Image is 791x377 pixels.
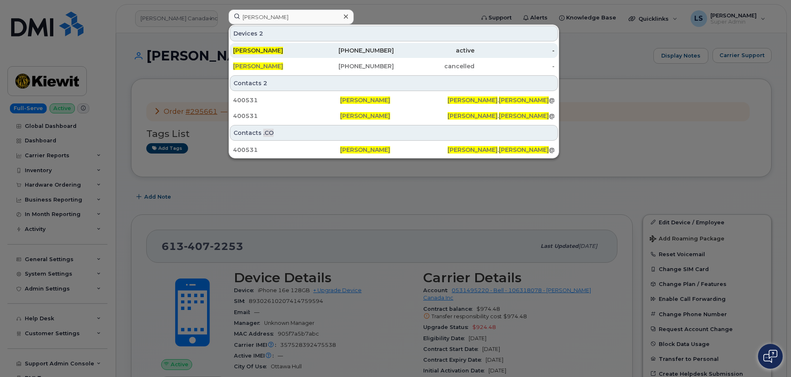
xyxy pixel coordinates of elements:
[474,46,555,55] div: -
[448,112,498,120] span: [PERSON_NAME]
[448,146,555,154] div: . @[PERSON_NAME][DOMAIN_NAME]
[763,350,777,363] img: Open chat
[394,46,474,55] div: active
[448,96,555,104] div: . @[PERSON_NAME][DOMAIN_NAME]
[394,62,474,70] div: cancelled
[233,96,340,104] div: 400531
[230,108,558,123] a: 400531[PERSON_NAME][PERSON_NAME].[PERSON_NAME]@[PERSON_NAME][DOMAIN_NAME]
[499,112,549,120] span: [PERSON_NAME]
[314,62,394,70] div: [PHONE_NUMBER]
[233,146,340,154] div: 400531
[448,112,555,120] div: . @[PERSON_NAME][DOMAIN_NAME]
[314,46,394,55] div: [PHONE_NUMBER]
[230,59,558,74] a: [PERSON_NAME][PHONE_NUMBER]cancelled-
[340,112,390,120] span: [PERSON_NAME]
[230,125,558,141] div: Contacts
[233,62,283,70] span: [PERSON_NAME]
[474,62,555,70] div: -
[448,96,498,104] span: [PERSON_NAME]
[499,96,549,104] span: [PERSON_NAME]
[499,146,549,154] span: [PERSON_NAME]
[259,29,263,38] span: 2
[230,75,558,91] div: Contacts
[230,43,558,58] a: [PERSON_NAME][PHONE_NUMBER]active-
[230,142,558,157] a: 400531[PERSON_NAME][PERSON_NAME].[PERSON_NAME]@[PERSON_NAME][DOMAIN_NAME]
[263,129,274,137] span: .CO
[448,146,498,154] span: [PERSON_NAME]
[263,79,267,87] span: 2
[340,96,390,104] span: [PERSON_NAME]
[233,47,283,54] span: [PERSON_NAME]
[230,26,558,41] div: Devices
[233,112,340,120] div: 400531
[230,93,558,108] a: 400531[PERSON_NAME][PERSON_NAME].[PERSON_NAME]@[PERSON_NAME][DOMAIN_NAME]
[340,146,390,154] span: [PERSON_NAME]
